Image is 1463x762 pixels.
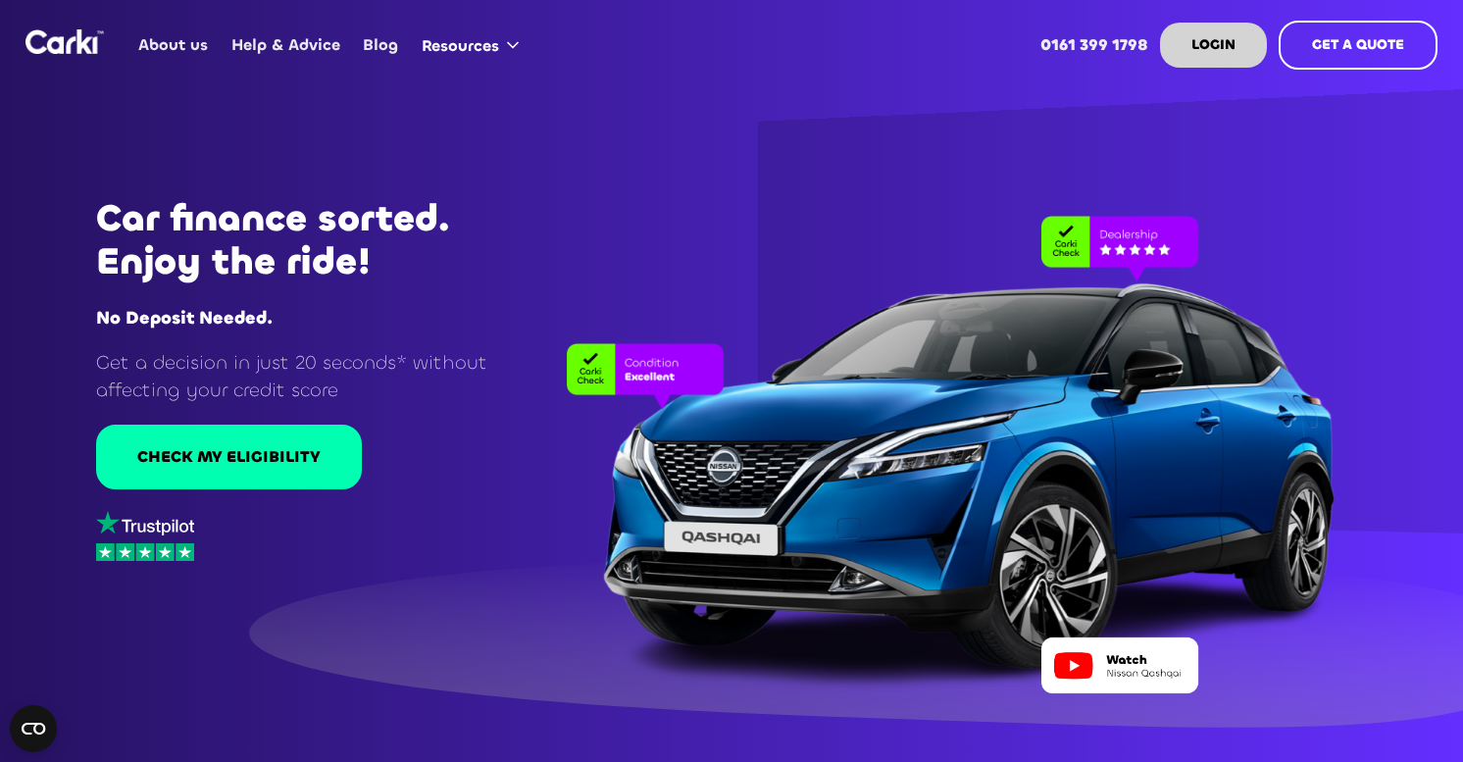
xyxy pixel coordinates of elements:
a: About us [127,7,220,83]
a: CHECK MY ELIGIBILITY [96,425,362,489]
a: Help & Advice [220,7,351,83]
strong: GET A QUOTE [1312,35,1404,54]
p: Get a decision in just 20 seconds* without affecting your credit score [96,349,535,403]
a: 0161 399 1798 [1030,7,1160,83]
a: LOGIN [1160,23,1267,68]
img: stars [96,543,194,562]
a: Blog [352,7,410,83]
img: Logo [25,29,104,54]
strong: LOGIN [1191,35,1236,54]
a: home [25,29,104,54]
div: Resources [422,35,499,57]
a: GET A QUOTE [1279,21,1438,70]
h1: Car finance sorted. Enjoy the ride! [96,197,535,283]
img: trustpilot [96,511,194,535]
strong: No Deposit Needed. [96,306,273,330]
strong: 0161 399 1798 [1040,34,1148,55]
button: Open CMP widget [10,705,57,752]
div: CHECK MY ELIGIBILITY [137,446,321,468]
div: Resources [410,8,538,82]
